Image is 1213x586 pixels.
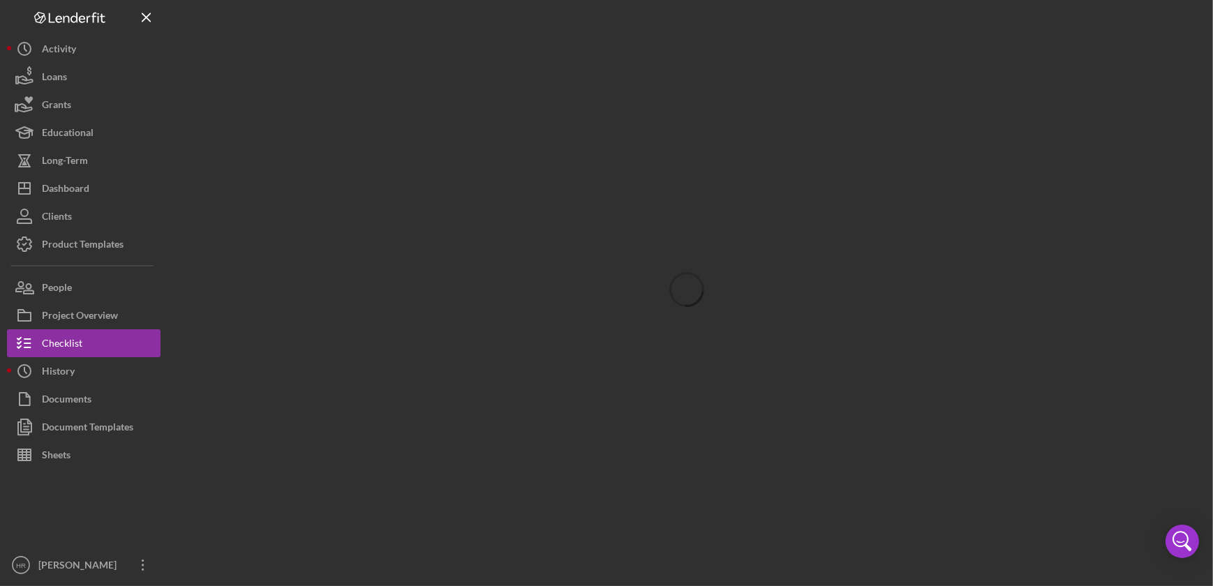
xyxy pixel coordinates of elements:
[7,91,161,119] button: Grants
[7,119,161,146] button: Educational
[7,301,161,329] button: Project Overview
[7,174,161,202] button: Dashboard
[7,202,161,230] button: Clients
[16,562,26,569] text: HR
[42,91,71,122] div: Grants
[42,301,118,333] div: Project Overview
[7,329,161,357] button: Checklist
[42,146,88,178] div: Long-Term
[42,63,67,94] div: Loans
[7,230,161,258] button: Product Templates
[1166,525,1199,558] div: Open Intercom Messenger
[42,119,94,150] div: Educational
[35,551,126,583] div: [PERSON_NAME]
[7,63,161,91] button: Loans
[7,413,161,441] button: Document Templates
[42,35,76,66] div: Activity
[42,329,82,361] div: Checklist
[42,413,133,444] div: Document Templates
[42,357,75,389] div: History
[42,441,70,472] div: Sheets
[42,230,124,262] div: Product Templates
[7,357,161,385] button: History
[42,174,89,206] div: Dashboard
[42,273,72,305] div: People
[7,551,161,579] button: HR[PERSON_NAME]
[42,202,72,234] div: Clients
[7,441,161,469] button: Sheets
[7,35,161,63] button: Activity
[42,385,91,416] div: Documents
[7,273,161,301] button: People
[7,146,161,174] button: Long-Term
[7,385,161,413] button: Documents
